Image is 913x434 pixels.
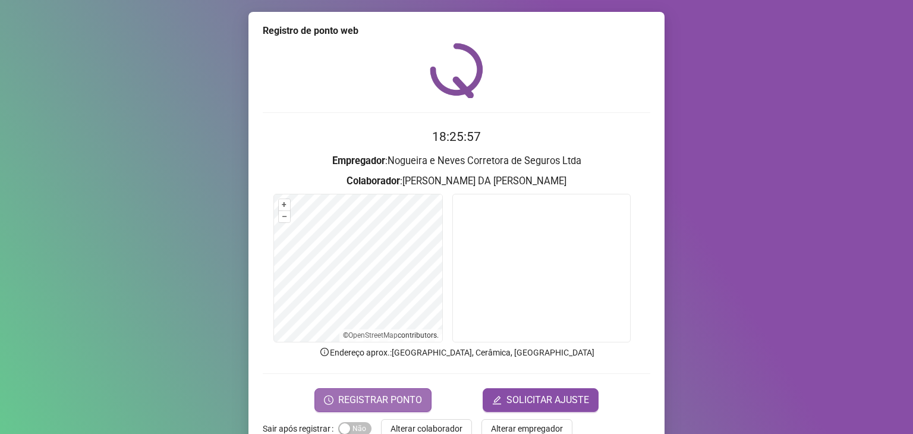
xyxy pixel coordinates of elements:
img: QRPoint [430,43,483,98]
span: edit [492,395,502,405]
span: SOLICITAR AJUSTE [506,393,589,407]
div: Registro de ponto web [263,24,650,38]
h3: : Nogueira e Neves Corretora de Seguros Ltda [263,153,650,169]
h3: : [PERSON_NAME] DA [PERSON_NAME] [263,174,650,189]
span: info-circle [319,347,330,357]
button: – [279,211,290,222]
span: clock-circle [324,395,333,405]
button: editSOLICITAR AJUSTE [483,388,599,412]
time: 18:25:57 [432,130,481,144]
button: REGISTRAR PONTO [314,388,432,412]
strong: Empregador [332,155,385,166]
li: © contributors. [343,331,439,339]
strong: Colaborador [347,175,400,187]
span: REGISTRAR PONTO [338,393,422,407]
button: + [279,199,290,210]
p: Endereço aprox. : [GEOGRAPHIC_DATA], Cerâmica, [GEOGRAPHIC_DATA] [263,346,650,359]
a: OpenStreetMap [348,331,398,339]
